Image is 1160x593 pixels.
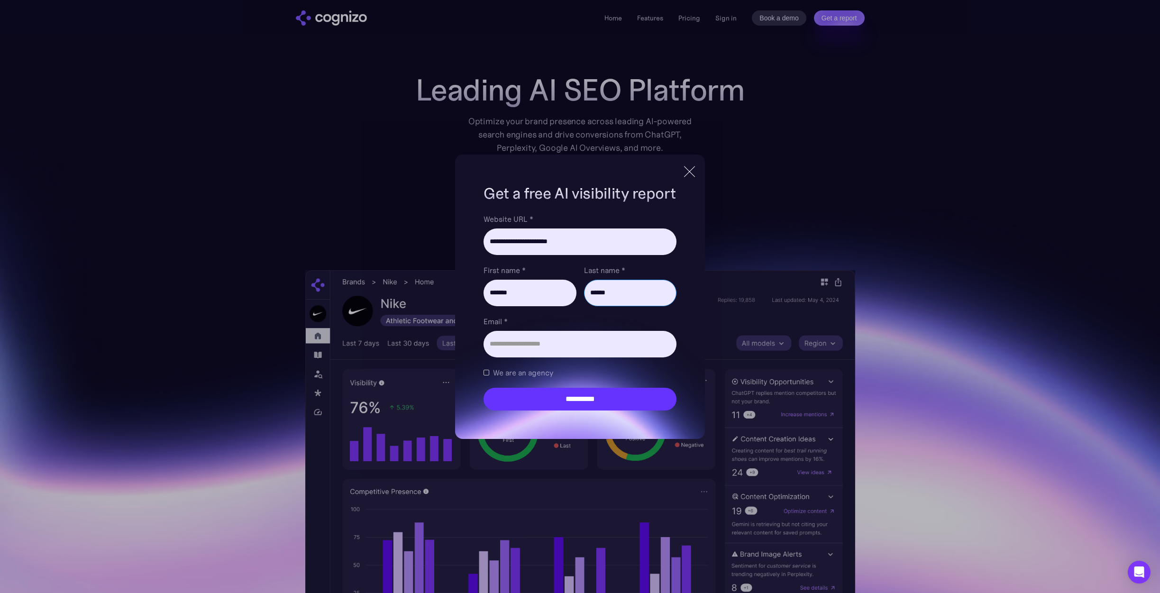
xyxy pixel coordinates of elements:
[493,367,553,378] span: We are an agency
[1128,561,1151,584] div: Open Intercom Messenger
[484,265,576,276] label: First name *
[484,183,676,204] h1: Get a free AI visibility report
[584,265,676,276] label: Last name *
[484,213,676,225] label: Website URL *
[484,316,676,327] label: Email *
[484,213,676,411] form: Brand Report Form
